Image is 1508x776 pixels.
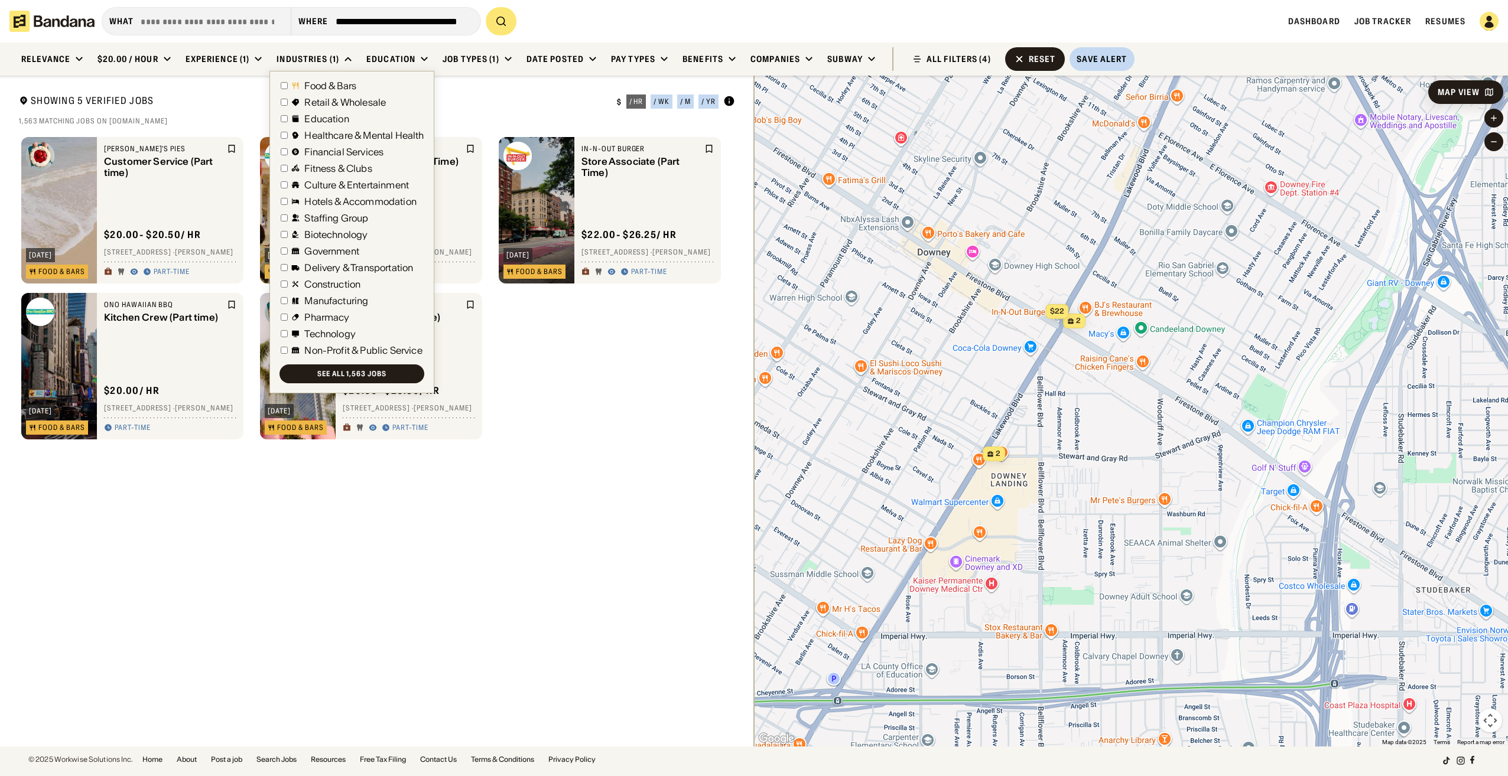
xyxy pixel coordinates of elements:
[304,164,372,173] div: Fitness & Clubs
[26,142,54,170] img: Polly's Pies logo
[1434,739,1450,745] a: Terms (opens in new tab)
[526,54,584,64] div: Date Posted
[611,54,655,64] div: Pay Types
[1457,739,1504,745] a: Report a map error
[256,756,297,763] a: Search Jobs
[19,116,735,126] div: 1,563 matching jobs on [DOMAIN_NAME]
[304,345,422,355] div: Non-Profit & Public Service
[1076,316,1081,326] span: 2
[311,756,346,763] a: Resources
[304,147,383,156] div: Financial Services
[104,229,201,241] div: $ 20.00 - $20.50 / hr
[304,197,417,206] div: Hotels & Accommodation
[503,142,532,170] img: In-N-Out Burger logo
[104,312,225,323] div: Kitchen Crew (Part time)
[211,756,242,763] a: Post a job
[265,298,293,326] img: Polly's Pies logo
[304,180,409,190] div: Culture & Entertainment
[304,296,368,305] div: Manufacturing
[268,252,291,259] div: [DATE]
[9,11,95,32] img: Bandana logotype
[317,370,386,377] div: See all 1,563 jobs
[177,756,197,763] a: About
[1029,55,1056,63] div: Reset
[304,213,368,223] div: Staffing Group
[757,731,796,746] a: Open this area in Google Maps (opens a new window)
[104,384,160,397] div: $ 20.00 / hr
[304,81,356,90] div: Food & Bars
[104,404,236,413] div: [STREET_ADDRESS] · [PERSON_NAME]
[927,55,991,63] div: ALL FILTERS (4)
[304,230,368,239] div: Biotechnology
[304,279,360,289] div: Construction
[1425,16,1465,27] a: Resumes
[581,229,677,241] div: $ 22.00 - $26.25 / hr
[1077,54,1127,64] div: Save Alert
[104,300,225,309] div: Ono Hawaiian BBQ
[104,248,236,257] div: [STREET_ADDRESS] · [PERSON_NAME]
[506,252,529,259] div: [DATE]
[304,329,356,338] div: Technology
[548,756,596,763] a: Privacy Policy
[682,54,723,64] div: Benefits
[186,54,250,64] div: Experience (1)
[750,54,800,64] div: Companies
[701,98,716,105] div: / yr
[19,94,607,109] div: Showing 5 Verified Jobs
[629,98,643,105] div: / hr
[304,312,349,322] div: Pharmacy
[104,144,225,154] div: [PERSON_NAME]'s Pies
[366,54,415,64] div: Education
[304,263,413,272] div: Delivery & Transportation
[1438,88,1480,96] div: Map View
[680,98,691,105] div: / m
[304,97,386,107] div: Retail & Wholesale
[631,268,667,277] div: Part-time
[38,268,85,275] div: Food & Bars
[581,144,702,154] div: In-N-Out Burger
[109,16,134,27] div: what
[28,756,133,763] div: © 2025 Workwise Solutions Inc.
[29,252,52,259] div: [DATE]
[265,142,293,170] img: Ono Hawaiian BBQ logo
[277,424,324,431] div: Food & Bars
[304,114,349,123] div: Education
[1354,16,1411,27] a: Job Tracker
[154,268,190,277] div: Part-time
[343,404,475,413] div: [STREET_ADDRESS] · [PERSON_NAME]
[443,54,499,64] div: Job Types (1)
[471,756,534,763] a: Terms & Conditions
[996,449,1000,459] span: 2
[38,424,85,431] div: Food & Bars
[304,246,359,256] div: Government
[581,248,714,257] div: [STREET_ADDRESS] · [PERSON_NAME]
[1050,307,1064,315] span: $22
[268,407,291,415] div: [DATE]
[298,16,329,27] div: Where
[516,268,563,275] div: Food & Bars
[19,132,735,746] div: grid
[142,756,162,763] a: Home
[277,54,339,64] div: Industries (1)
[617,97,622,107] div: $
[1478,709,1502,732] button: Map camera controls
[827,54,863,64] div: Subway
[104,156,225,178] div: Customer Service (Part time)
[26,298,54,326] img: Ono Hawaiian BBQ logo
[97,54,158,64] div: $20.00 / hour
[654,98,669,105] div: / wk
[1288,16,1340,27] a: Dashboard
[29,407,52,415] div: [DATE]
[115,423,151,433] div: Part-time
[757,731,796,746] img: Google
[420,756,457,763] a: Contact Us
[21,54,70,64] div: Relevance
[581,156,702,178] div: Store Associate (Part Time)
[304,131,424,140] div: Healthcare & Mental Health
[360,756,406,763] a: Free Tax Filing
[392,423,428,433] div: Part-time
[1382,739,1426,745] span: Map data ©2025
